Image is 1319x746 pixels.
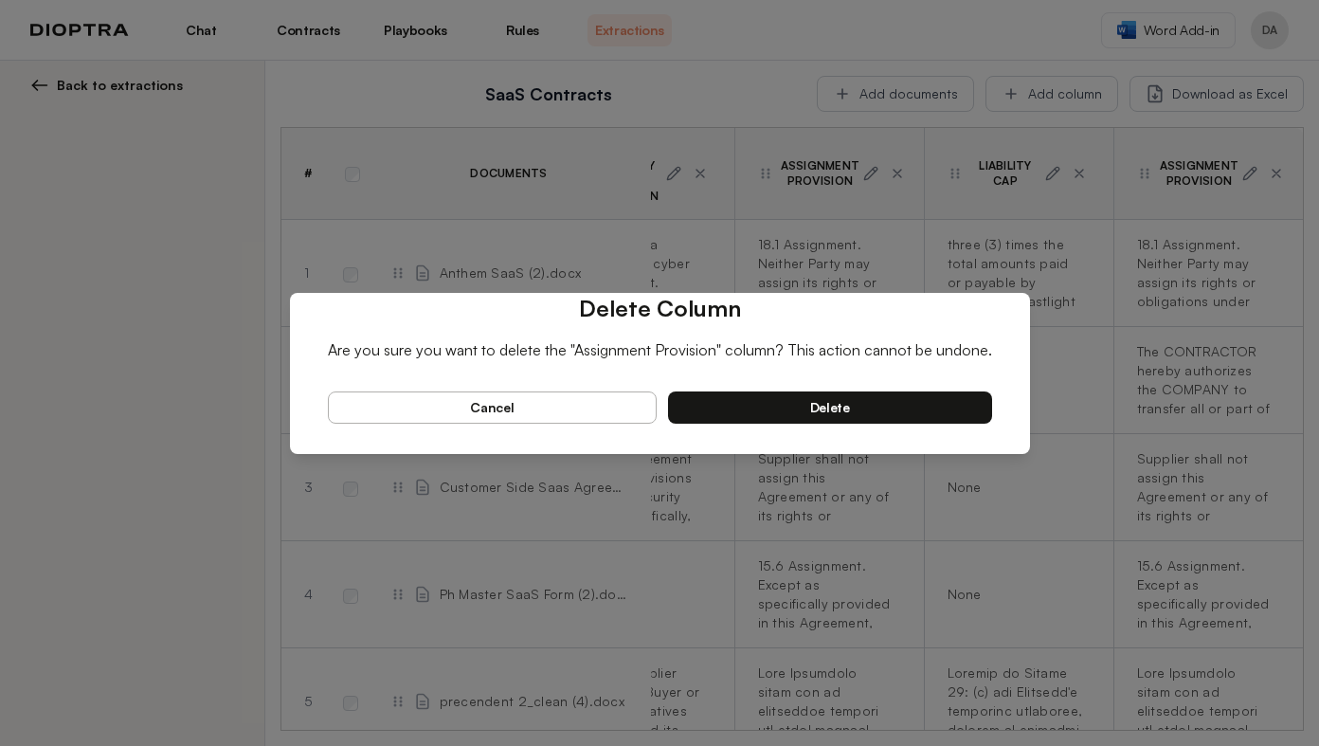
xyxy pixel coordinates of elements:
h2: Delete Column [328,293,992,323]
p: Are you sure you want to delete the "Assignment Provision" column? This action cannot be undone. [328,338,992,361]
span: cancel [470,399,514,416]
span: delete [810,399,850,416]
button: delete [668,391,992,424]
button: cancel [328,391,658,424]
